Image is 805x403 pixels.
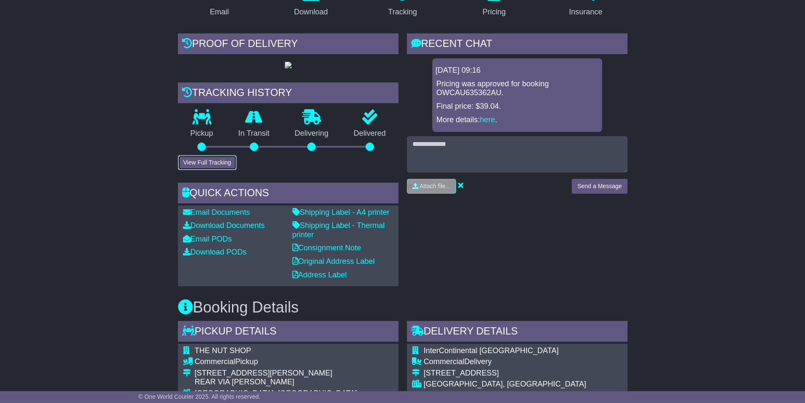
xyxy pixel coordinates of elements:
div: Pricing [483,6,506,18]
p: In Transit [226,129,282,138]
a: here [480,115,495,124]
p: More details: . [437,115,598,125]
div: RECENT CHAT [407,33,628,56]
img: GetPodImage [285,62,292,69]
p: Delivered [341,129,398,138]
button: Send a Message [572,179,627,194]
div: [GEOGRAPHIC_DATA], [GEOGRAPHIC_DATA] [424,380,587,389]
div: Tracking history [178,82,398,105]
span: THE NUT SHOP [195,346,251,355]
p: Pickup [178,129,226,138]
div: Delivery Details [407,321,628,344]
a: Download PODs [183,248,247,256]
p: Final price: $39.04. [437,102,598,111]
div: Pickup [195,357,357,367]
div: Pickup Details [178,321,398,344]
span: © One World Courier 2025. All rights reserved. [139,393,261,400]
p: Pricing was approved for booking OWCAU635362AU. [437,80,598,98]
div: Proof of Delivery [178,33,398,56]
div: Delivery [424,357,587,367]
div: Download [294,6,328,18]
p: Delivering [282,129,341,138]
div: REAR VIA [PERSON_NAME] [195,378,357,387]
a: Download Documents [183,221,265,230]
span: InterContinental [GEOGRAPHIC_DATA] [424,346,559,355]
a: Original Address Label [292,257,375,266]
a: Address Label [292,271,347,279]
div: Tracking [388,6,417,18]
div: Quick Actions [178,183,398,206]
h3: Booking Details [178,299,628,316]
div: Insurance [569,6,603,18]
a: Consignment Note [292,244,361,252]
span: Commercial [424,357,464,366]
a: Shipping Label - A4 printer [292,208,390,217]
div: [DATE] 09:16 [436,66,599,75]
a: Email Documents [183,208,250,217]
div: [STREET_ADDRESS] [424,369,587,378]
a: Email PODs [183,235,232,243]
span: Commercial [195,357,235,366]
div: Email [210,6,229,18]
div: [STREET_ADDRESS][PERSON_NAME] [195,369,357,378]
a: Shipping Label - Thermal printer [292,221,385,239]
div: [GEOGRAPHIC_DATA], [GEOGRAPHIC_DATA] [195,389,357,398]
button: View Full Tracking [178,155,237,170]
